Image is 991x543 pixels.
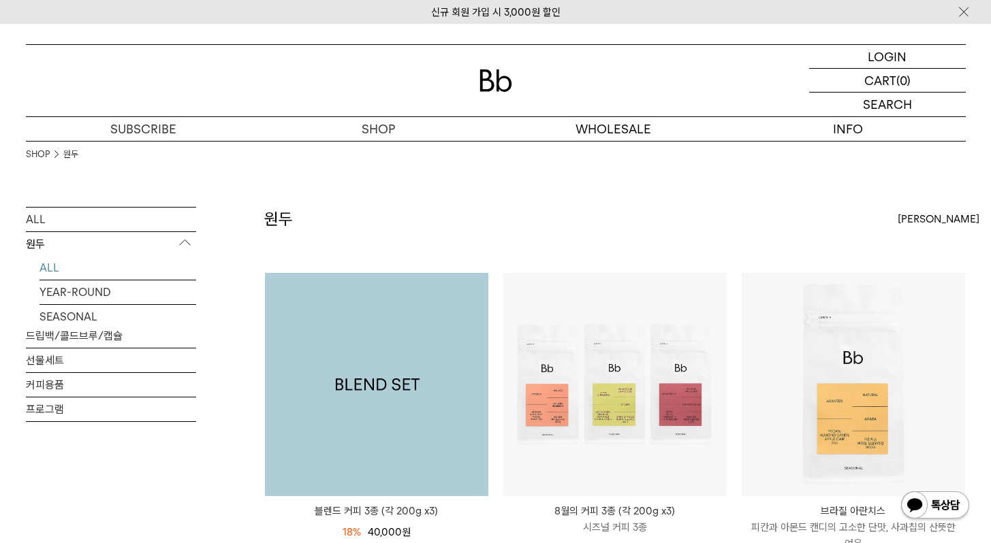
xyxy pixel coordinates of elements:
img: 로고 [479,69,512,92]
a: CART (0) [809,69,966,93]
p: 브라질 아란치스 [742,503,965,519]
span: [PERSON_NAME] [898,211,979,227]
a: 블렌드 커피 3종 (각 200g x3) [265,273,488,496]
a: YEAR-ROUND [40,280,196,304]
a: 커피용품 [26,373,196,397]
p: SEARCH [863,93,912,116]
p: 8월의 커피 3종 (각 200g x3) [503,503,727,519]
p: LOGIN [868,45,907,68]
a: 프로그램 [26,397,196,421]
p: WHOLESALE [496,117,731,141]
a: LOGIN [809,45,966,69]
a: 블렌드 커피 3종 (각 200g x3) [265,503,488,519]
p: 시즈널 커피 3종 [503,519,727,536]
a: 8월의 커피 3종 (각 200g x3) 시즈널 커피 3종 [503,503,727,536]
img: 8월의 커피 3종 (각 200g x3) [503,273,727,496]
p: INFO [731,117,966,141]
span: 원 [402,526,411,538]
a: ALL [40,256,196,280]
a: 신규 회원 가입 시 3,000원 할인 [431,6,561,18]
div: 18% [343,524,361,540]
a: 선물세트 [26,348,196,372]
img: 브라질 아란치스 [742,273,965,496]
h2: 원두 [264,208,293,231]
p: CART [864,69,896,92]
a: SHOP [261,117,496,141]
p: (0) [896,69,911,92]
a: ALL [26,208,196,231]
a: SHOP [26,148,50,161]
img: 1000001179_add2_053.png [265,273,488,496]
p: 원두 [26,232,196,257]
img: 카카오톡 채널 1:1 채팅 버튼 [900,490,971,523]
span: 40,000 [368,526,411,538]
a: 원두 [63,148,78,161]
a: SEASONAL [40,305,196,329]
a: 드립백/콜드브루/캡슐 [26,324,196,348]
a: SUBSCRIBE [26,117,261,141]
